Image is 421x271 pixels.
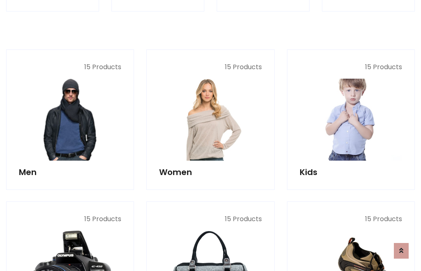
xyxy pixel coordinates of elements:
[19,62,121,72] p: 15 Products
[159,214,261,224] p: 15 Products
[300,167,402,177] h5: Kids
[159,167,261,177] h5: Women
[300,62,402,72] p: 15 Products
[19,214,121,224] p: 15 Products
[300,214,402,224] p: 15 Products
[159,62,261,72] p: 15 Products
[19,167,121,177] h5: Men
